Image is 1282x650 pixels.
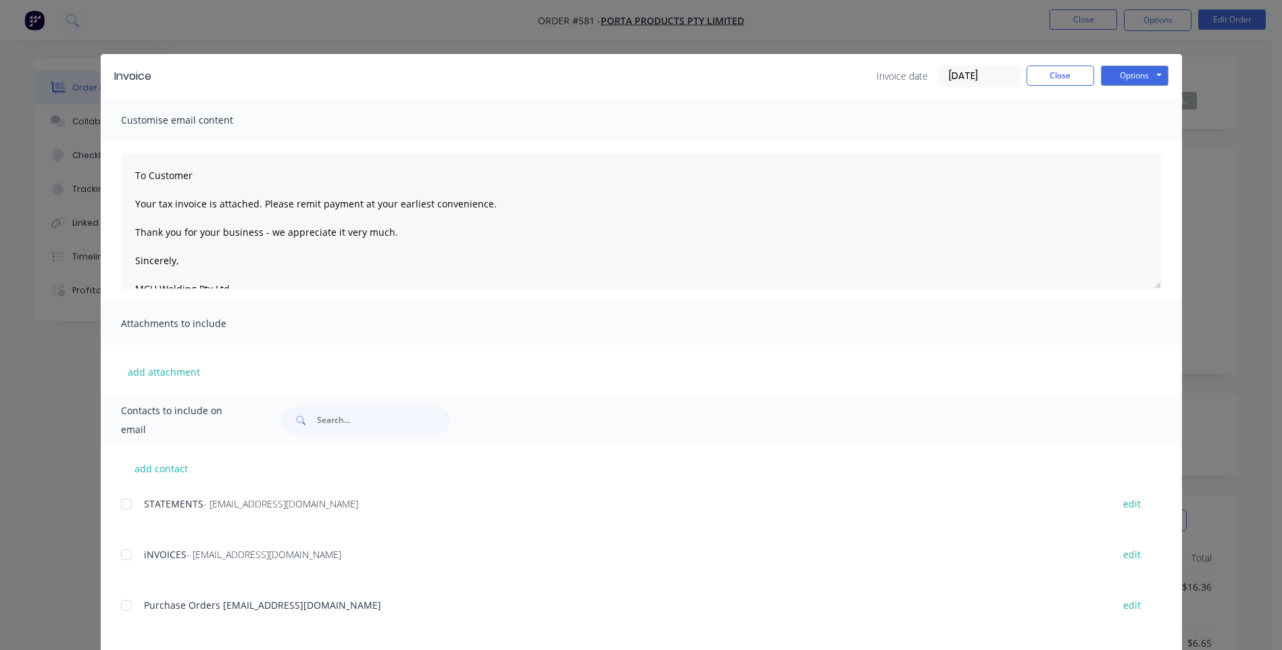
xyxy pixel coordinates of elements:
span: - [EMAIL_ADDRESS][DOMAIN_NAME] [187,548,341,561]
span: iNVOICES [144,548,187,561]
span: Customise email content [121,111,270,130]
button: Close [1027,66,1094,86]
button: add contact [121,458,202,478]
input: Search... [317,407,451,434]
span: STATEMENTS [144,497,203,510]
span: Contacts to include on email [121,401,249,439]
span: Invoice date [877,69,928,83]
div: Invoice [114,68,151,84]
button: edit [1115,545,1149,564]
span: Purchase Orders [EMAIL_ADDRESS][DOMAIN_NAME] [144,599,381,611]
button: add attachment [121,361,207,382]
button: Options [1101,66,1168,86]
button: edit [1115,596,1149,614]
span: - [EMAIL_ADDRESS][DOMAIN_NAME] [203,497,358,510]
button: edit [1115,495,1149,513]
textarea: To Customer Your tax invoice is attached. Please remit payment at your earliest convenience. Than... [121,154,1162,289]
span: Attachments to include [121,314,270,333]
